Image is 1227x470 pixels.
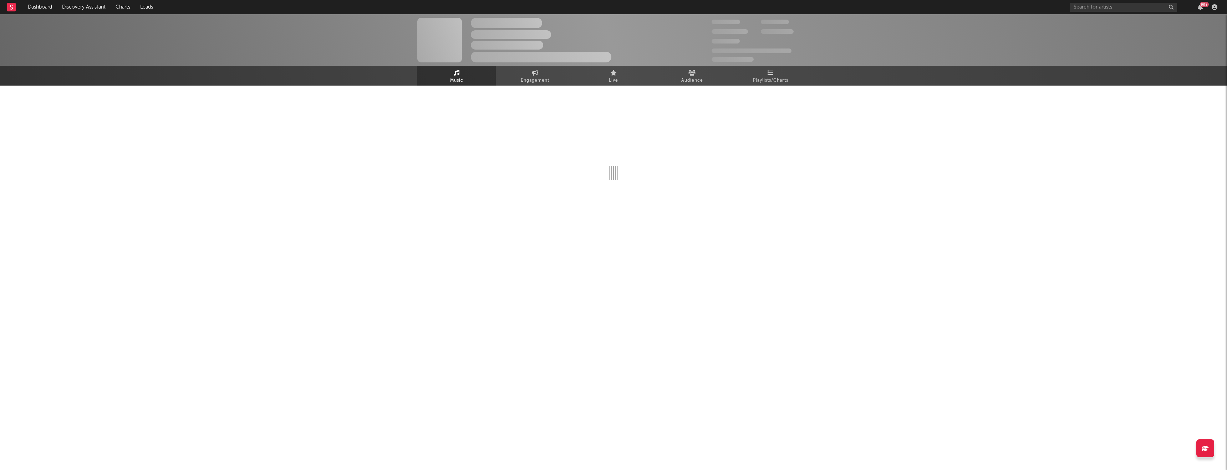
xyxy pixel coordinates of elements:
[496,66,574,86] a: Engagement
[417,66,496,86] a: Music
[450,76,463,85] span: Music
[753,76,788,85] span: Playlists/Charts
[712,57,754,62] span: Jump Score: 85.0
[761,20,789,24] span: 100,000
[712,29,748,34] span: 50,000,000
[681,76,703,85] span: Audience
[1070,3,1177,12] input: Search for artists
[761,29,794,34] span: 1,000,000
[712,20,740,24] span: 300,000
[712,48,791,53] span: 50,000,000 Monthly Listeners
[521,76,549,85] span: Engagement
[731,66,810,86] a: Playlists/Charts
[712,39,740,44] span: 100,000
[653,66,731,86] a: Audience
[1200,2,1209,7] div: 99 +
[609,76,618,85] span: Live
[1198,4,1203,10] button: 99+
[574,66,653,86] a: Live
